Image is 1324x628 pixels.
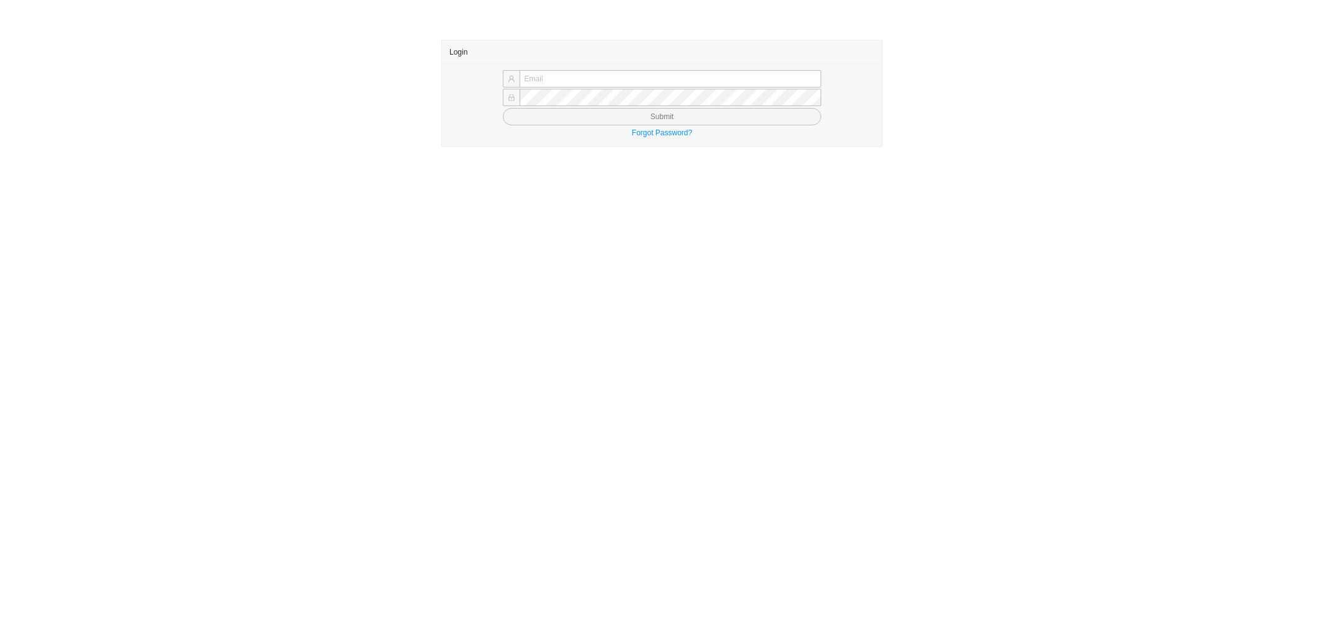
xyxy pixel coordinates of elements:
[508,94,515,101] span: lock
[508,75,515,83] span: user
[632,128,692,137] a: Forgot Password?
[449,40,875,63] div: Login
[520,70,822,87] input: Email
[503,108,822,125] button: Submit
